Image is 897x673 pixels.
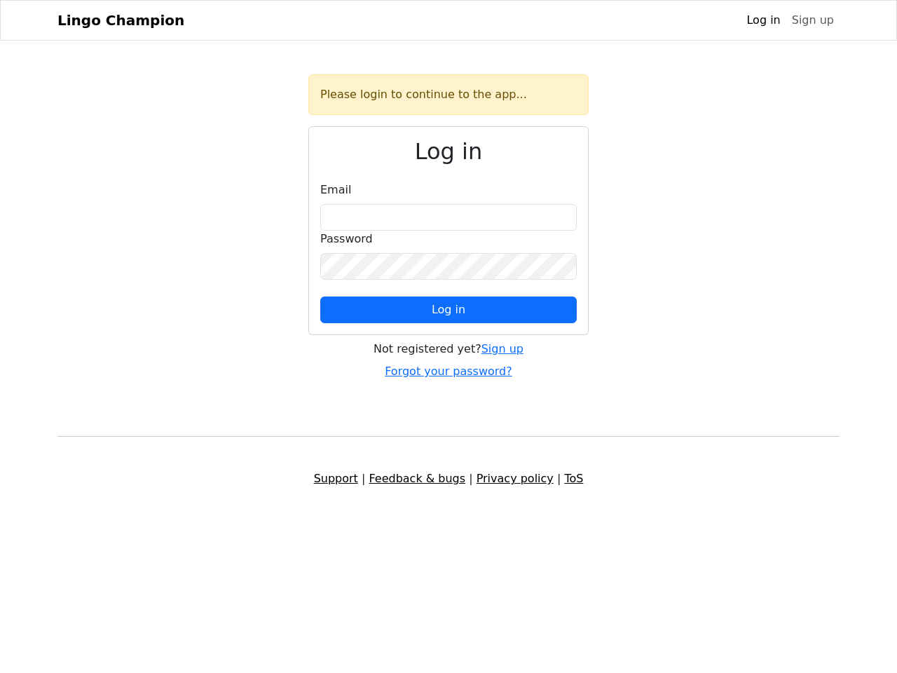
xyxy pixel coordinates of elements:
div: | | | [49,470,848,487]
label: Email [320,182,351,198]
a: Feedback & bugs [369,472,465,485]
a: ToS [564,472,583,485]
a: Forgot your password? [385,365,512,378]
button: Log in [320,297,577,323]
a: Privacy policy [477,472,554,485]
div: Please login to continue to the app... [308,74,589,115]
a: Sign up [481,342,523,355]
h2: Log in [320,138,577,165]
a: Lingo Champion [57,6,184,34]
label: Password [320,231,373,247]
div: Not registered yet? [308,341,589,358]
a: Log in [741,6,786,34]
a: Support [314,472,358,485]
a: Sign up [786,6,840,34]
span: Log in [432,303,465,316]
